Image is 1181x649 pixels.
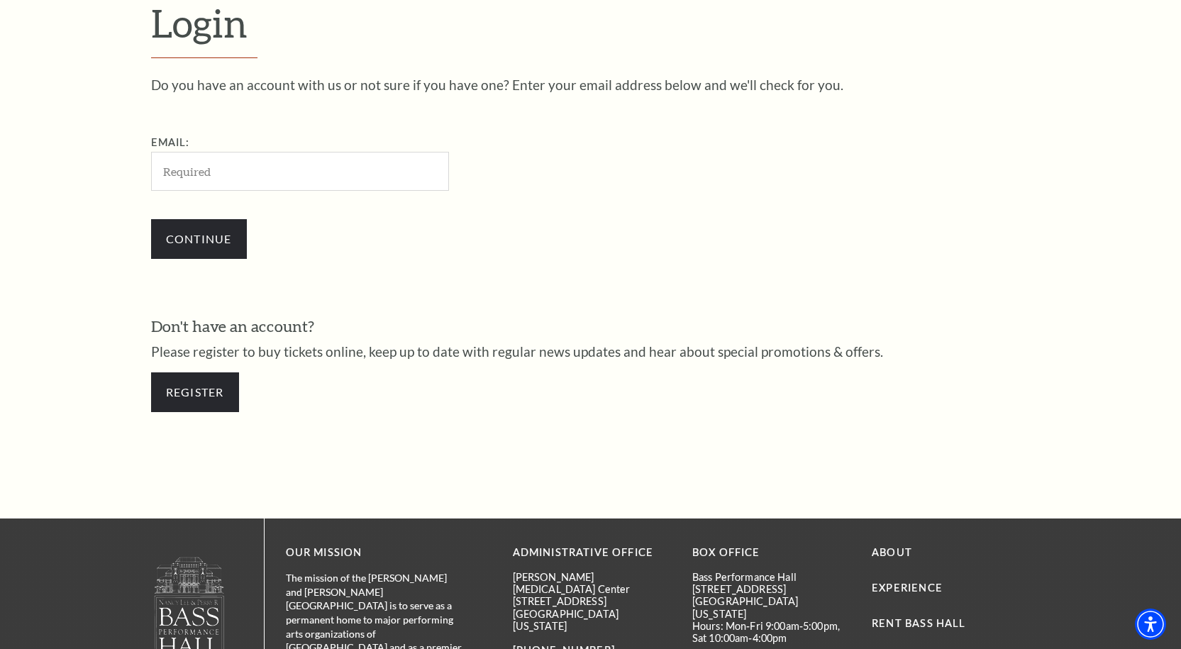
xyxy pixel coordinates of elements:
[151,152,449,191] input: Required
[513,571,671,596] p: [PERSON_NAME][MEDICAL_DATA] Center
[513,544,671,562] p: Administrative Office
[151,219,247,259] input: Submit button
[872,546,912,558] a: About
[513,608,671,633] p: [GEOGRAPHIC_DATA][US_STATE]
[151,316,1031,338] h3: Don't have an account?
[151,136,190,148] label: Email:
[692,544,850,562] p: BOX OFFICE
[692,571,850,583] p: Bass Performance Hall
[692,583,850,595] p: [STREET_ADDRESS]
[1135,609,1166,640] div: Accessibility Menu
[513,595,671,607] p: [STREET_ADDRESS]
[286,544,463,562] p: OUR MISSION
[692,620,850,645] p: Hours: Mon-Fri 9:00am-5:00pm, Sat 10:00am-4:00pm
[692,595,850,620] p: [GEOGRAPHIC_DATA][US_STATE]
[151,345,1031,358] p: Please register to buy tickets online, keep up to date with regular news updates and hear about s...
[151,372,239,412] a: Register
[151,78,1031,91] p: Do you have an account with us or not sure if you have one? Enter your email address below and we...
[872,582,943,594] a: Experience
[872,617,965,629] a: Rent Bass Hall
